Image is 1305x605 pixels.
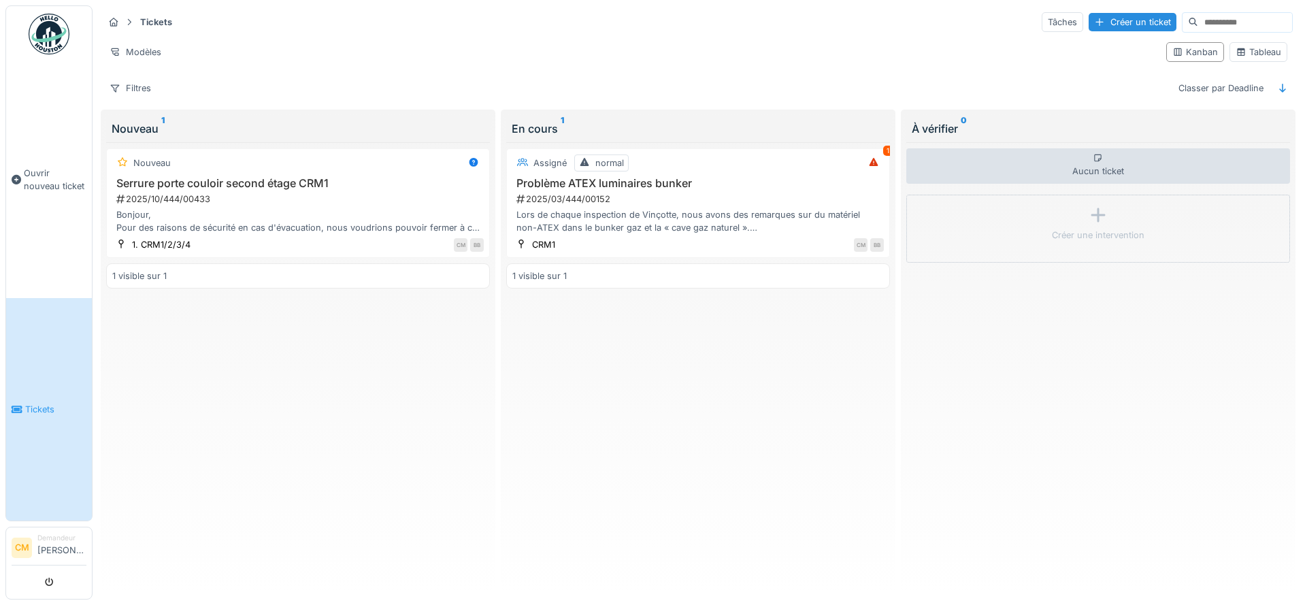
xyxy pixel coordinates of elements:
img: Badge_color-CXgf-gQk.svg [29,14,69,54]
h3: Problème ATEX luminaires bunker [512,177,884,190]
div: 1 visible sur 1 [512,269,567,282]
h3: Serrure porte couloir second étage CRM1 [112,177,484,190]
div: Créer une intervention [1052,229,1144,242]
div: 1. CRM1/2/3/4 [132,238,191,251]
div: normal [595,157,624,169]
sup: 1 [561,120,564,137]
div: Nouveau [112,120,484,137]
div: 2025/10/444/00433 [115,193,484,206]
div: Nouveau [133,157,171,169]
span: Ouvrir nouveau ticket [24,167,86,193]
li: [PERSON_NAME] [37,533,86,562]
div: 1 [883,146,893,156]
div: Modèles [103,42,167,62]
div: Lors de chaque inspection de Vinçotte, nous avons des remarques sur du matériel non-ATEX dans le ... [512,208,884,234]
div: Tableau [1236,46,1281,59]
div: Demandeur [37,533,86,543]
strong: Tickets [135,16,178,29]
sup: 0 [961,120,967,137]
div: BB [870,238,884,252]
sup: 1 [161,120,165,137]
div: Créer un ticket [1089,13,1176,31]
li: CM [12,538,32,558]
a: Ouvrir nouveau ticket [6,62,92,298]
div: Bonjour, Pour des raisons de sécurité en cas d'évacuation, nous voudrions pouvoir fermer à clé la... [112,208,484,234]
div: 1 visible sur 1 [112,269,167,282]
div: CRM1 [532,238,555,251]
div: Kanban [1172,46,1218,59]
div: Aucun ticket [906,148,1290,184]
div: Assigné [533,157,567,169]
a: Tickets [6,298,92,521]
div: En cours [512,120,885,137]
span: Tickets [25,403,86,416]
div: À vérifier [912,120,1285,137]
div: CM [454,238,467,252]
div: Filtres [103,78,157,98]
div: Classer par Deadline [1172,78,1270,98]
div: BB [470,238,484,252]
a: CM Demandeur[PERSON_NAME] [12,533,86,566]
div: Tâches [1042,12,1083,32]
div: 2025/03/444/00152 [515,193,884,206]
div: CM [854,238,868,252]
